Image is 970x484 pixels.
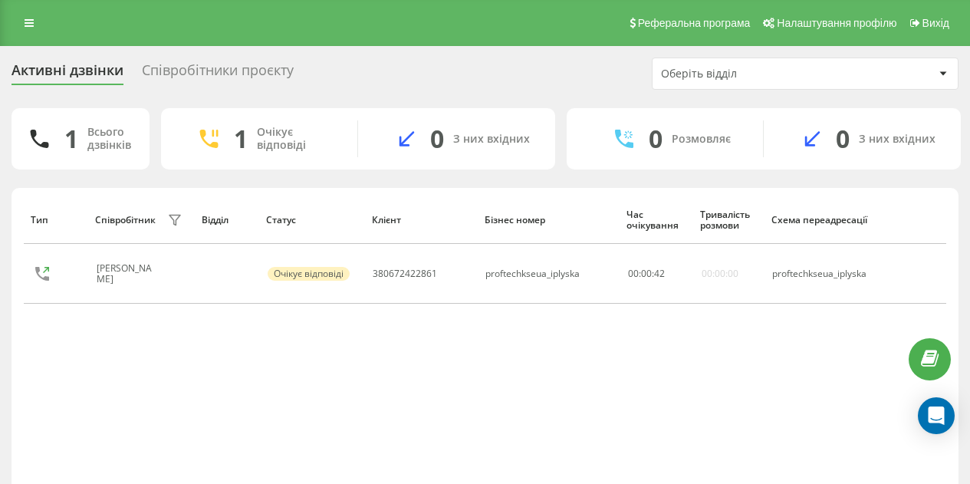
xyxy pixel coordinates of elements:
div: Open Intercom Messenger [918,397,955,434]
div: [PERSON_NAME] [97,263,164,285]
div: proftechkseua_iplyska [485,268,580,279]
div: 0 [649,124,663,153]
span: 00 [641,267,652,280]
div: Всього дзвінків [87,126,131,152]
span: Реферальна програма [638,17,751,29]
div: Очікує відповіді [268,267,350,281]
div: З них вхідних [453,133,530,146]
div: Розмовляє [672,133,731,146]
div: Тривалість розмови [700,209,757,232]
div: : : [628,268,665,279]
div: proftechkseua_iplyska [772,268,873,279]
div: 1 [64,124,78,153]
div: Співробітник [95,215,156,226]
div: З них вхідних [859,133,935,146]
div: Співробітники проєкту [142,62,294,86]
div: Час очікування [626,209,686,232]
div: Статус [266,215,357,226]
div: 1 [234,124,248,153]
div: Схема переадресації [771,215,875,226]
div: 380672422861 [373,268,437,279]
div: Бізнес номер [485,215,613,226]
span: 00 [628,267,639,280]
div: Активні дзвінки [12,62,123,86]
div: Відділ [202,215,252,226]
div: 0 [836,124,850,153]
div: Клієнт [372,215,470,226]
div: Очікує відповіді [257,126,334,152]
div: 0 [430,124,444,153]
span: Вихід [922,17,949,29]
div: 00:00:00 [702,268,738,279]
span: Налаштування профілю [777,17,896,29]
span: 42 [654,267,665,280]
div: Тип [31,215,81,226]
div: Оберіть відділ [661,67,844,81]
